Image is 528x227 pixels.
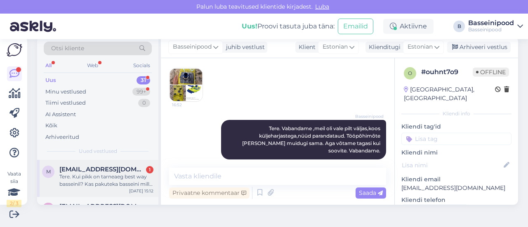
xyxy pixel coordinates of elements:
span: Saada [359,189,383,197]
div: 0 [138,99,150,107]
div: Tiimi vestlused [45,99,86,107]
div: 99+ [132,88,150,96]
div: Arhiveeritud [45,133,79,141]
button: Emailid [338,19,373,34]
span: Tere. Vabandame ,meil oli vale pilt väljas,koos küljeharjastega,nüüd parandataud. Tööpõhimõte [PE... [242,125,382,154]
span: 17:28 [353,160,384,166]
div: Klient [295,43,316,51]
div: Uus [45,76,56,84]
span: Estonian [408,42,433,51]
span: Basseinipood [353,113,384,119]
div: Socials [132,60,152,71]
p: Kliendi tag'id [401,122,511,131]
span: Luba [313,3,332,10]
span: Uued vestlused [79,147,117,155]
div: AI Assistent [45,110,76,119]
div: Klienditugi [365,43,401,51]
div: 31 [137,76,150,84]
div: Aktiivne [383,19,434,34]
div: 1 [146,166,153,173]
div: All [44,60,53,71]
span: o [408,70,412,76]
span: Offline [473,68,509,77]
a: BasseinipoodBasseinipood [468,20,523,33]
div: Basseinipood [468,26,514,33]
img: Askly Logo [7,43,22,56]
div: juhib vestlust [223,43,265,51]
span: margus.lang@gmail.com [59,203,145,210]
span: Otsi kliente [51,44,84,53]
div: Basseinipood [468,20,514,26]
p: [EMAIL_ADDRESS][DOMAIN_NAME] [401,184,511,192]
input: Lisa tag [401,133,511,145]
span: m [46,168,51,175]
div: Minu vestlused [45,88,86,96]
div: 2 / 3 [7,200,21,207]
div: Privaatne kommentaar [169,187,250,199]
span: Basseinipood [173,42,212,51]
span: marekvaasa@gmail.com [59,166,145,173]
b: Uus! [242,22,257,30]
div: Vaata siia [7,170,21,207]
div: Kõik [45,122,57,130]
div: Web [85,60,100,71]
div: Kliendi info [401,110,511,117]
p: Kliendi telefon [401,196,511,204]
p: Kliendi nimi [401,148,511,157]
input: Lisa nimi [402,161,502,170]
div: [GEOGRAPHIC_DATA], [GEOGRAPHIC_DATA] [404,85,495,103]
div: Tere. Kui pikk on tarneaeg best way basseinil? Kas pakuteka basseini mille vee sügavus on ca 1,2m... [59,173,153,188]
div: Arhiveeri vestlus [447,42,511,53]
div: B [453,21,465,32]
p: Kliendi email [401,175,511,184]
span: 16:52 [172,102,203,108]
div: Küsi telefoninumbrit [401,204,468,215]
div: [DATE] 15:12 [129,188,153,194]
span: Estonian [323,42,348,51]
div: Proovi tasuta juba täna: [242,21,335,31]
img: Attachment [170,68,203,101]
div: # ouhnt7o9 [421,67,473,77]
